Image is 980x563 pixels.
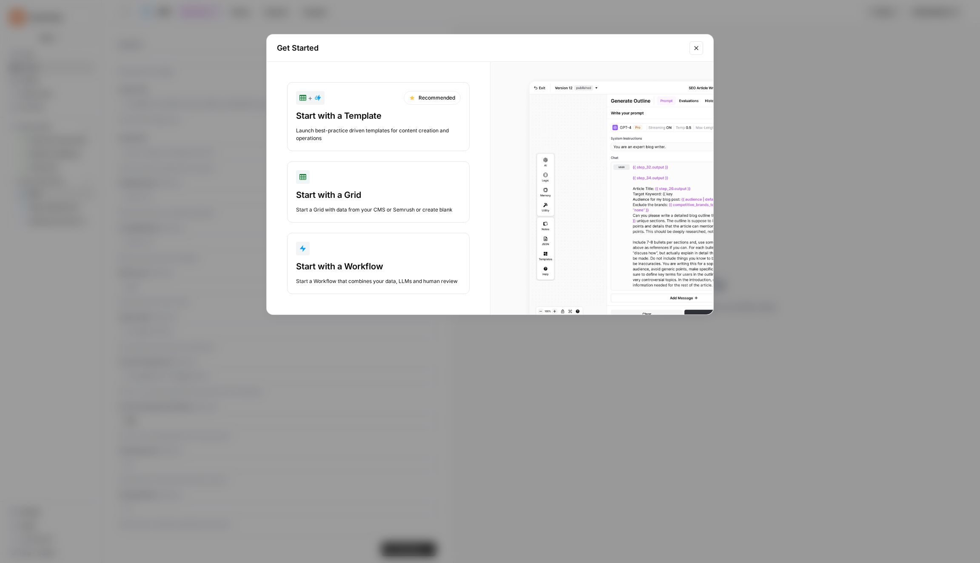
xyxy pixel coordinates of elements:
div: Start with a Workflow [296,260,461,272]
button: Start with a WorkflowStart a Workflow that combines your data, LLMs and human review [287,233,470,294]
button: +RecommendedStart with a TemplateLaunch best-practice driven templates for content creation and o... [287,82,470,151]
button: Close modal [689,41,703,55]
div: Start a Workflow that combines your data, LLMs and human review [296,277,461,285]
div: Start with a Template [296,110,461,122]
button: Start with a GridStart a Grid with data from your CMS or Semrush or create blank [287,161,470,223]
div: + [299,93,321,103]
h2: Get Started [277,42,684,54]
div: Recommended [404,91,461,105]
div: Launch best-practice driven templates for content creation and operations [296,127,461,142]
div: Start with a Grid [296,189,461,201]
div: Start a Grid with data from your CMS or Semrush or create blank [296,206,461,214]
